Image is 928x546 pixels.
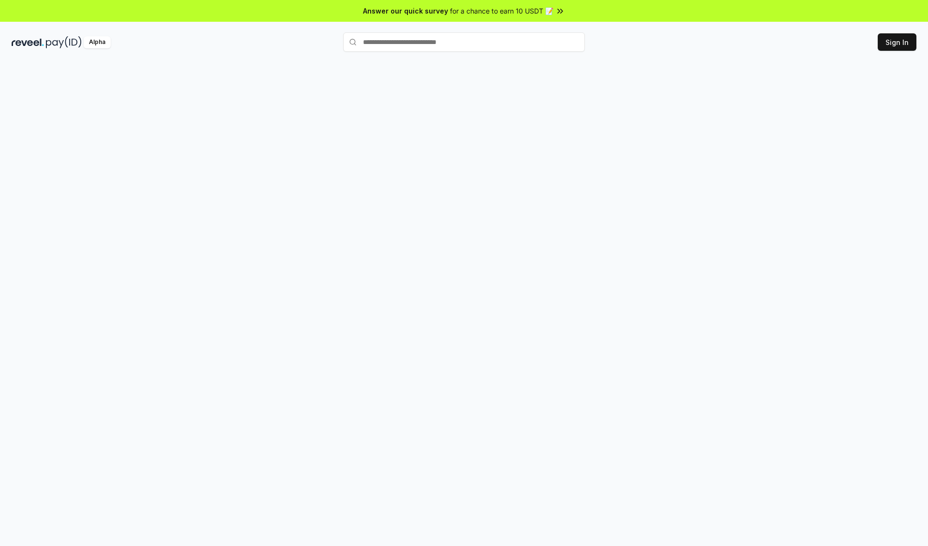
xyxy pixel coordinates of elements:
img: pay_id [46,36,82,48]
span: Answer our quick survey [363,6,448,16]
img: reveel_dark [12,36,44,48]
div: Alpha [84,36,111,48]
span: for a chance to earn 10 USDT 📝 [450,6,553,16]
button: Sign In [878,33,916,51]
